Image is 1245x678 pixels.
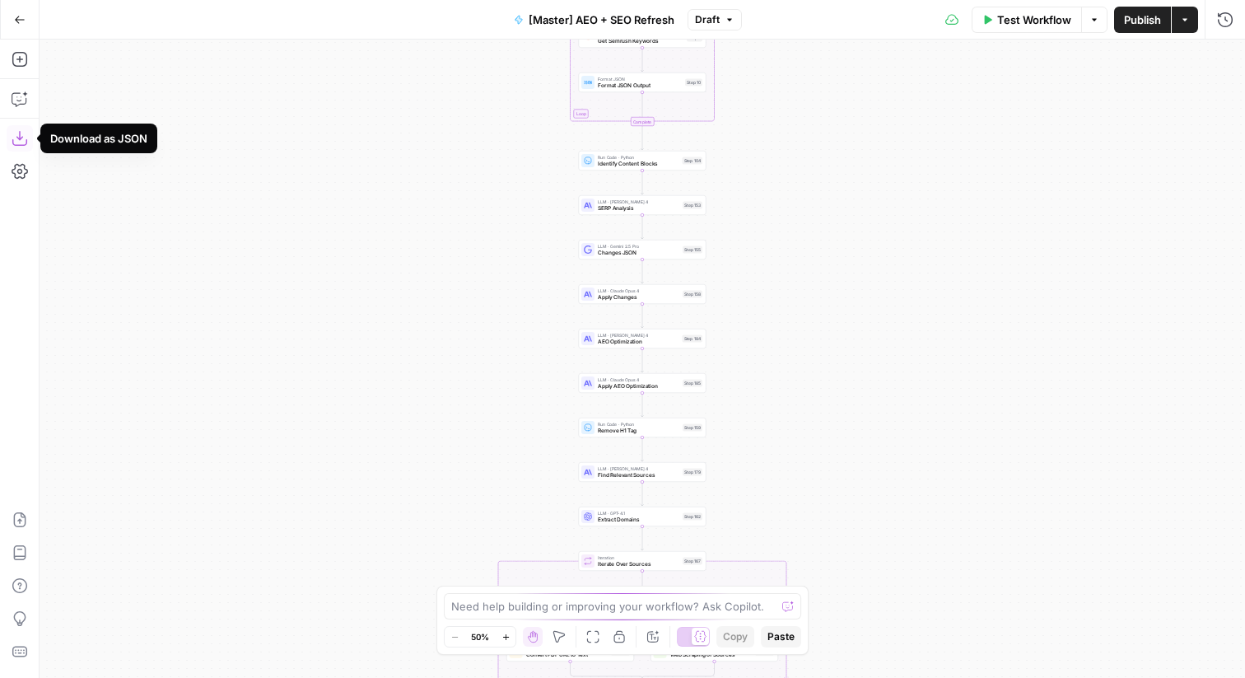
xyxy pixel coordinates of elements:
span: 50% [471,630,489,643]
g: Edge from step_104 to step_153 [641,171,644,194]
div: IterationIterate Over SourcesStep 167 [579,551,706,571]
g: Edge from step_162 to step_167 [641,526,644,550]
g: Edge from step_159 to step_179 [641,437,644,461]
span: Extract Domains [598,516,679,524]
g: Edge from step_158 to step_184 [641,304,644,328]
span: LLM · [PERSON_NAME] 4 [598,199,679,205]
span: LLM · Claude Opus 4 [598,288,679,294]
div: Step 158 [683,291,702,298]
span: Paste [767,629,795,644]
span: LLM · [PERSON_NAME] 4 [598,332,679,339]
g: Edge from step_167 to step_168 [641,571,644,595]
div: LLM · [PERSON_NAME] 4Find Relevant SourcesStep 179 [579,462,706,482]
span: Changes JSON [598,249,679,257]
span: Identify Content Blocks [598,160,679,168]
g: Edge from step_153 to step_155 [641,215,644,239]
button: Paste [761,626,801,648]
span: [Master] AEO + SEO Refresh [529,12,674,28]
div: LLM · Claude Opus 4Apply ChangesStep 158 [579,284,706,304]
div: Step 185 [683,380,702,387]
span: Apply Changes [598,293,679,302]
g: Edge from step_179 to step_162 [641,482,644,506]
span: Find Relevant Sources [598,471,679,479]
g: Edge from step_184 to step_185 [641,348,644,372]
div: Step 155 [683,246,702,254]
g: Edge from step_155 to step_158 [641,260,644,283]
button: Copy [716,626,754,648]
div: LLM · [PERSON_NAME] 4AEO OptimizationStep 184 [579,329,706,348]
div: Step 179 [683,469,702,476]
span: Test Workflow [997,12,1071,28]
span: LLM · GPT-4.1 [598,510,679,517]
span: AEO Optimization [598,338,679,346]
g: Edge from step_9 to step_10 [641,48,644,72]
button: Publish [1114,7,1171,33]
div: Complete [631,117,655,126]
div: LLM · Claude Opus 4Apply AEO OptimizationStep 185 [579,373,706,393]
div: Download as JSON [50,130,147,147]
div: Step 184 [683,335,703,343]
div: Complete [579,117,706,126]
span: Iteration [598,554,679,561]
div: Format JSONFormat JSON OutputStep 10 [579,72,706,92]
div: Step 104 [683,157,703,165]
div: Run Code · PythonIdentify Content BlocksStep 104 [579,151,706,171]
span: Get Semrush Keywords [598,37,683,45]
button: Test Workflow [972,7,1081,33]
span: LLM · Claude Opus 4 [598,376,679,383]
button: Draft [688,9,742,30]
div: LLM · GPT-4.1Extract DomainsStep 162 [579,507,706,526]
span: Apply AEO Optimization [598,382,679,390]
button: [Master] AEO + SEO Refresh [504,7,684,33]
span: Remove H1 Tag [598,427,679,435]
div: LLM · Gemini 2.5 ProChanges JSONStep 155 [579,240,706,260]
span: Format JSON Output [598,82,682,90]
div: Step 153 [683,202,702,209]
div: Step 167 [683,558,702,565]
span: SERP Analysis [598,204,679,213]
div: Step 159 [683,424,702,432]
span: Iterate Over Sources [598,560,679,568]
div: Step 10 [685,79,702,87]
span: Copy [723,629,748,644]
span: Publish [1124,12,1161,28]
span: Draft [695,12,720,27]
span: Run Code · Python [598,154,679,161]
span: LLM · [PERSON_NAME] 4 [598,465,679,472]
div: Run Code · PythonRemove H1 TagStep 159 [579,418,706,437]
span: LLM · Gemini 2.5 Pro [598,243,679,250]
g: Edge from step_185 to step_159 [641,393,644,417]
div: LLM · [PERSON_NAME] 4SERP AnalysisStep 153 [579,195,706,215]
g: Edge from step_6-iteration-end to step_104 [641,126,644,150]
div: Step 162 [683,513,702,521]
span: Run Code · Python [598,421,679,428]
span: Format JSON [598,76,682,82]
img: ey5lt04xp3nqzrimtu8q5fsyor3u [584,35,592,42]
